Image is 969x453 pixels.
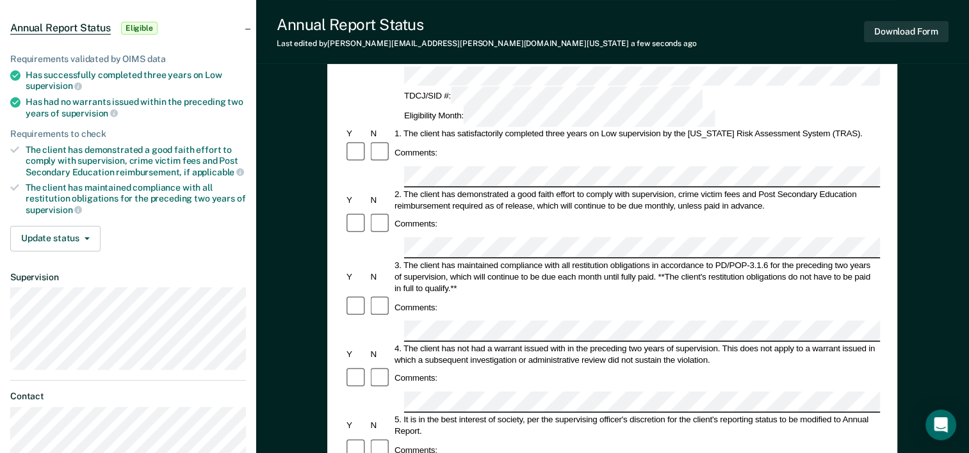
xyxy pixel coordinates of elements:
[369,420,393,431] div: N
[393,147,439,159] div: Comments:
[10,129,246,139] div: Requirements to check
[277,39,697,48] div: Last edited by [PERSON_NAME][EMAIL_ADDRESS][PERSON_NAME][DOMAIN_NAME][US_STATE]
[393,218,439,230] div: Comments:
[26,70,246,91] div: Has successfully completed three years on Low
[121,22,158,35] span: Eligible
[393,259,880,294] div: 3. The client has maintained compliance with all restitution obligations in accordance to PD/POP-...
[26,205,82,215] span: supervision
[925,409,956,440] div: Open Intercom Messenger
[631,39,697,48] span: a few seconds ago
[393,301,439,313] div: Comments:
[369,128,393,139] div: N
[393,414,880,437] div: 5. It is in the best interest of society, per the supervising officer's discretion for the client...
[192,167,244,177] span: applicable
[402,107,717,127] div: Eligibility Month:
[10,391,246,402] dt: Contact
[369,348,393,360] div: N
[61,108,118,118] span: supervision
[10,54,246,65] div: Requirements validated by OIMS data
[10,22,111,35] span: Annual Report Status
[393,128,880,139] div: 1. The client has satisfactorily completed three years on Low supervision by the [US_STATE] Risk ...
[26,182,246,215] div: The client has maintained compliance with all restitution obligations for the preceding two years of
[345,348,368,360] div: Y
[369,271,393,282] div: N
[402,87,704,107] div: TDCJ/SID #:
[393,342,880,365] div: 4. The client has not had a warrant issued with in the preceding two years of supervision. This d...
[26,97,246,118] div: Has had no warrants issued within the preceding two years of
[345,194,368,205] div: Y
[26,81,82,91] span: supervision
[26,145,246,177] div: The client has demonstrated a good faith effort to comply with supervision, crime victim fees and...
[393,188,880,211] div: 2. The client has demonstrated a good faith effort to comply with supervision, crime victim fees ...
[345,128,368,139] div: Y
[345,420,368,431] div: Y
[393,372,439,384] div: Comments:
[345,271,368,282] div: Y
[10,272,246,283] dt: Supervision
[864,21,949,42] button: Download Form
[10,226,101,251] button: Update status
[277,15,697,34] div: Annual Report Status
[369,194,393,205] div: N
